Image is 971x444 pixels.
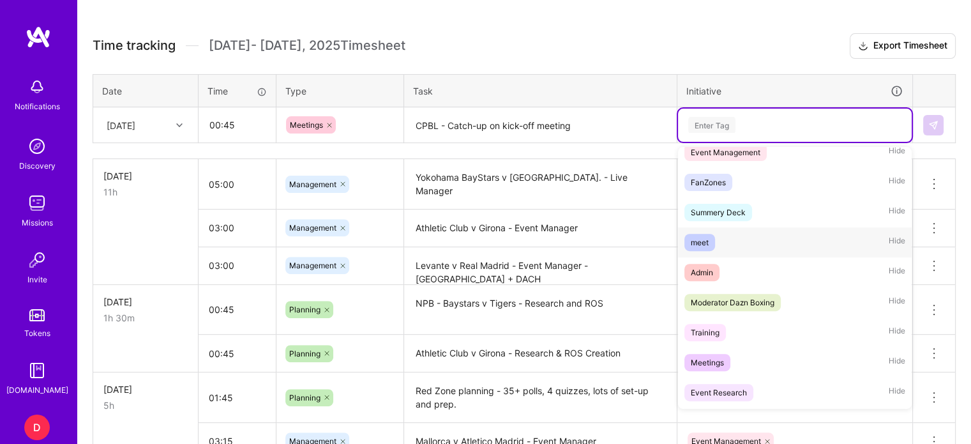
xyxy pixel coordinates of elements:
div: Notifications [15,100,60,113]
span: Hide [889,204,905,221]
img: tokens [29,309,45,321]
div: Event Management [691,146,760,159]
div: Training [691,326,719,339]
img: logo [26,26,51,49]
img: Invite [24,247,50,273]
i: icon Download [858,40,868,53]
img: teamwork [24,190,50,216]
span: [DATE] - [DATE] , 2025 Timesheet [209,38,405,54]
textarea: Levante v Real Madrid - Event Manager - [GEOGRAPHIC_DATA] + DACH [405,249,675,284]
th: Type [276,74,404,107]
img: guide book [24,358,50,383]
textarea: Athletic Club v Girona - Event Manager [405,211,675,246]
span: Hide [889,384,905,401]
textarea: NPB - Baystars v Tigers - Research and ROS [405,286,675,334]
textarea: Yokohama BayStars v [GEOGRAPHIC_DATA]. - Live Manager [405,160,675,208]
div: Admin [691,266,713,279]
div: Time [207,84,267,98]
span: Hide [889,264,905,281]
i: icon Chevron [176,122,183,128]
span: Planning [289,393,320,402]
div: Enter Tag [688,115,735,135]
span: Management [289,180,336,189]
img: Submit [928,120,938,130]
img: bell [24,74,50,100]
div: 5h [103,399,188,412]
div: Tokens [24,326,50,340]
div: D [24,415,50,440]
div: [DATE] [103,295,188,309]
span: Planning [289,305,320,314]
textarea: CPBL - Catch-up on kick-off meeting [405,109,675,142]
span: Hide [889,234,905,251]
input: HH:MM [199,337,276,371]
div: Summery Deck [691,206,746,219]
span: Planning [289,349,320,358]
a: D [21,415,53,440]
input: HH:MM [199,167,276,201]
input: HH:MM [199,211,276,245]
span: Time tracking [93,38,176,54]
input: HH:MM [199,293,276,326]
div: meet [691,236,709,249]
input: HH:MM [199,381,276,415]
div: Event Research [691,386,747,399]
div: [DOMAIN_NAME] [6,383,68,397]
div: Discovery [19,159,56,172]
button: Export Timesheet [850,33,956,59]
span: Hide [889,294,905,311]
div: FanZones [691,176,726,189]
div: Moderator Dazn Boxing [691,296,774,309]
div: 11h [103,185,188,199]
div: 1h 30m [103,311,188,325]
span: Management [289,223,336,233]
span: Meetings [290,120,323,130]
div: Invite [27,273,47,286]
span: Hide [889,144,905,161]
textarea: Athletic Club v Girona - Research & ROS Creation [405,336,675,371]
div: [DATE] [107,118,135,132]
input: HH:MM [199,249,276,282]
input: HH:MM [199,108,275,142]
th: Date [93,74,199,107]
div: [DATE] [103,383,188,396]
th: Task [404,74,677,107]
span: Hide [889,174,905,191]
div: Initiative [686,84,903,98]
img: discovery [24,134,50,159]
span: Management [289,261,336,270]
div: Missions [22,216,53,229]
div: Meetings [691,356,724,369]
span: Hide [889,354,905,371]
span: Hide [889,324,905,341]
div: [DATE] [103,169,188,183]
textarea: Red Zone planning - 35+ polls, 4 quizzes, lots of set-up and prep. [405,374,675,422]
